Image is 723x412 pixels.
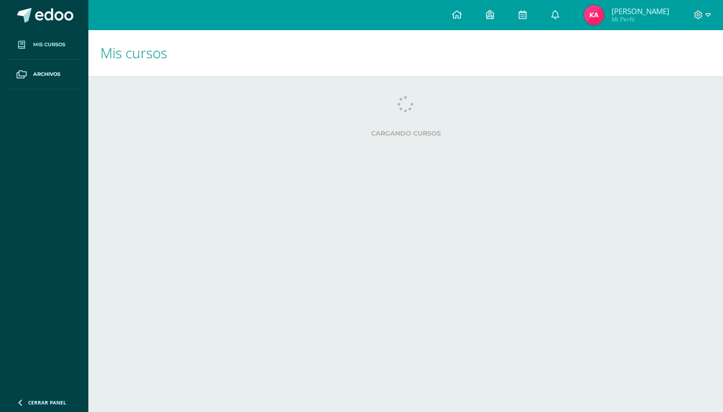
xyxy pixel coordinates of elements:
[28,399,66,406] span: Cerrar panel
[100,43,167,62] span: Mis cursos
[108,130,703,137] label: Cargando cursos
[8,60,80,89] a: Archivos
[612,6,669,16] span: [PERSON_NAME]
[8,30,80,60] a: Mis cursos
[612,15,669,24] span: Mi Perfil
[584,5,604,25] img: c332a0130f575f5828e2e86138dc8969.png
[33,41,65,49] span: Mis cursos
[33,70,60,78] span: Archivos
